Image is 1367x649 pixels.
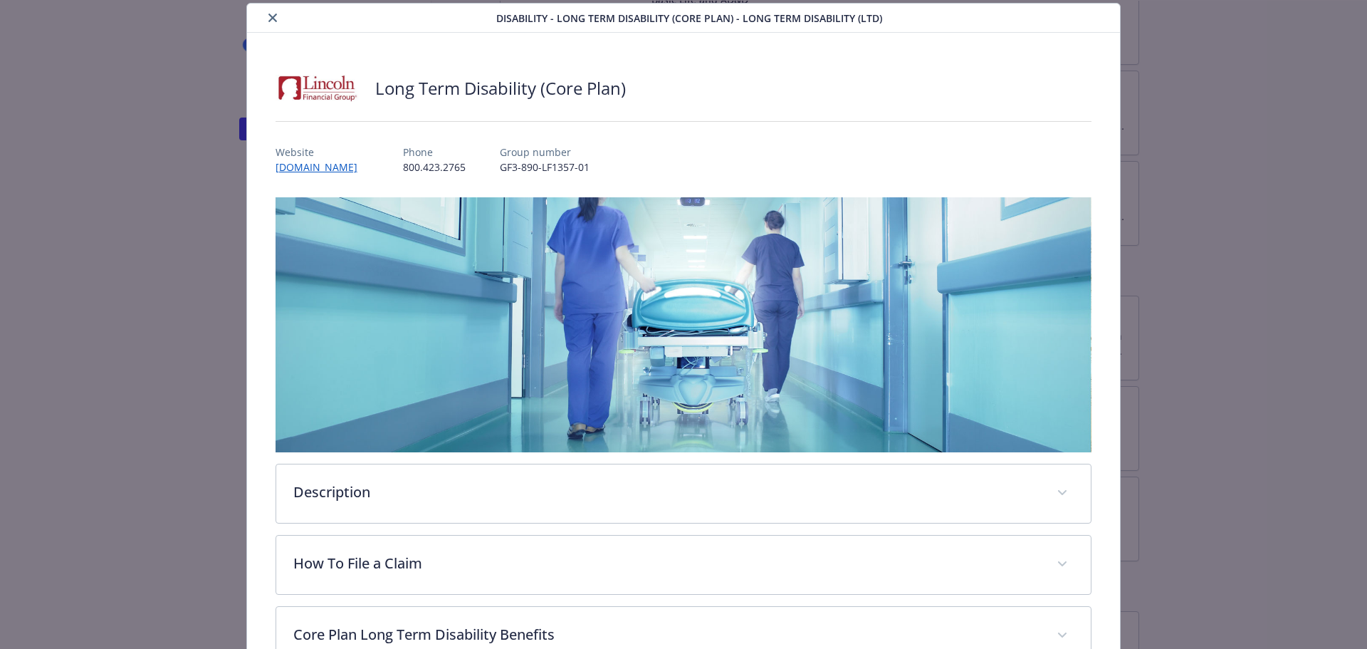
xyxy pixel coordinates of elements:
[276,67,361,110] img: Lincoln Financial Group
[375,76,626,100] h2: Long Term Disability (Core Plan)
[293,624,1040,645] p: Core Plan Long Term Disability Benefits
[276,197,1092,452] img: banner
[293,482,1040,503] p: Description
[500,160,590,175] p: GF3-890-LF1357-01
[276,160,369,174] a: [DOMAIN_NAME]
[403,160,466,175] p: 800.423.2765
[276,145,369,160] p: Website
[293,553,1040,574] p: How To File a Claim
[403,145,466,160] p: Phone
[276,464,1091,523] div: Description
[276,536,1091,594] div: How To File a Claim
[264,9,281,26] button: close
[500,145,590,160] p: Group number
[496,11,882,26] span: Disability - Long Term Disability (Core Plan) - Long Term Disability (LTD)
